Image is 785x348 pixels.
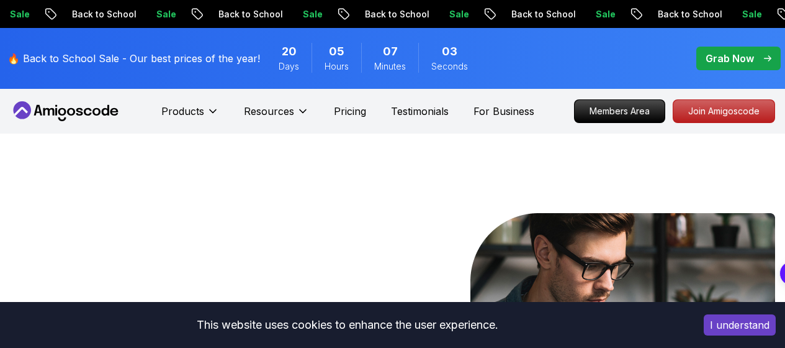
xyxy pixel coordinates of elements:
p: Products [161,104,204,119]
p: Join Amigoscode [673,100,774,122]
p: Back to School [501,8,585,21]
p: Members Area [575,100,665,122]
p: Sale [292,8,332,21]
button: Accept cookies [704,314,776,336]
span: Hours [325,60,349,73]
p: Back to School [208,8,292,21]
span: Seconds [431,60,468,73]
p: Sale [732,8,771,21]
span: 5 Hours [329,43,344,60]
p: Back to School [354,8,439,21]
button: Resources [244,104,309,129]
a: Pricing [334,104,366,119]
p: Back to School [647,8,732,21]
p: Sale [146,8,186,21]
a: For Business [473,104,534,119]
span: Days [279,60,299,73]
span: Minutes [374,60,406,73]
div: This website uses cookies to enhance the user experience. [9,311,685,339]
a: Members Area [574,99,665,123]
a: Testimonials [391,104,449,119]
span: 7 Minutes [383,43,398,60]
a: Join Amigoscode [673,99,775,123]
p: Sale [439,8,478,21]
p: 🔥 Back to School Sale - Our best prices of the year! [7,51,260,66]
p: Grab Now [706,51,754,66]
p: Sale [585,8,625,21]
span: 20 Days [282,43,297,60]
span: 3 Seconds [442,43,457,60]
button: Products [161,104,219,129]
p: Resources [244,104,294,119]
p: Back to School [61,8,146,21]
